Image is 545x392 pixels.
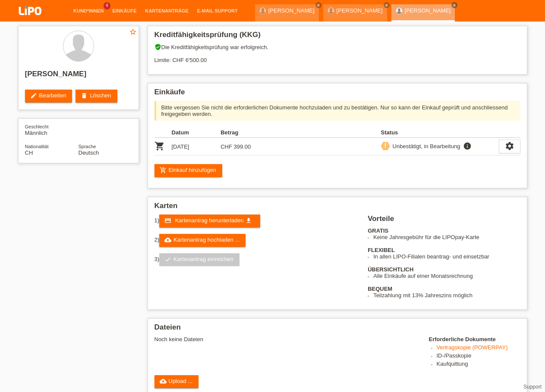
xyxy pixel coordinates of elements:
[384,3,389,7] i: close
[104,2,110,9] span: 4
[25,149,33,156] span: Schweiz
[175,217,244,224] span: Kartenantrag herunterladen
[505,141,514,151] i: settings
[316,3,321,7] i: close
[159,234,246,247] a: cloud_uploadKartenantrag hochladen ...
[154,202,520,215] h2: Karten
[164,236,171,243] i: cloud_upload
[141,8,193,13] a: Kartenanträge
[373,234,520,240] li: Keine Jahresgebühr für die LIPOpay-Karte
[154,253,357,266] div: 3)
[154,44,161,50] i: verified_user
[245,217,252,224] i: get_app
[154,164,223,177] a: add_shopping_cartEinkauf hinzufügen
[373,292,520,299] li: Teilzahlung mit 13% Jahreszins möglich
[368,247,395,253] b: FLEXIBEL
[159,253,239,266] a: checkKartenantrag einreichen
[373,273,520,279] li: Alle Einkäufe auf einer Monatsrechnung
[25,90,72,103] a: editBearbeiten
[69,8,108,13] a: Kund*innen
[9,18,52,24] a: LIPO pay
[154,215,357,227] div: 1)
[154,88,520,101] h2: Einkäufe
[337,7,383,14] a: [PERSON_NAME]
[154,375,199,388] a: cloud_uploadUpload ...
[154,44,520,70] div: Die Kreditfähigkeitsprüfung war erfolgreich. Limite: CHF 6'500.00
[384,2,390,8] a: close
[160,167,167,174] i: add_shopping_cart
[368,286,392,292] b: BEQUEM
[79,149,99,156] span: Deutsch
[129,28,137,37] a: star_border
[382,143,388,149] i: priority_high
[76,90,117,103] a: deleteLöschen
[451,2,457,8] a: close
[25,124,49,129] span: Geschlecht
[81,92,88,99] i: delete
[159,215,260,227] a: credit_card Kartenantrag herunterladen get_app
[368,215,520,227] h2: Vorteile
[381,128,499,138] th: Status
[160,378,167,385] i: cloud_upload
[405,7,451,14] a: [PERSON_NAME]
[154,141,165,151] i: POSP00028516
[172,138,221,156] td: [DATE]
[108,8,141,13] a: Einkäufe
[25,144,49,149] span: Nationalität
[368,266,413,273] b: ÜBERSICHTLICH
[154,101,520,121] div: Bitte vergessen Sie nicht die erforderlichen Dokumente hochzuladen und zu bestätigen. Nur so kann...
[429,336,520,342] h4: Erforderliche Dokumente
[523,384,542,390] a: Support
[368,227,388,234] b: GRATIS
[390,142,460,151] div: Unbestätigt, in Bearbeitung
[268,7,315,14] a: [PERSON_NAME]
[154,31,520,44] h2: Kreditfähigkeitsprüfung (KKG)
[462,142,473,150] i: info
[30,92,37,99] i: edit
[373,253,520,260] li: In allen LIPO-Filialen beantrag- und einsetzbar
[172,128,221,138] th: Datum
[25,70,132,83] h2: [PERSON_NAME]
[154,336,418,342] div: Noch keine Dateien
[154,323,520,336] h2: Dateien
[315,2,321,8] a: close
[437,344,508,351] a: Vertragskopie (POWERPAY)
[129,28,137,36] i: star_border
[164,217,171,224] i: credit_card
[221,128,270,138] th: Betrag
[164,256,171,263] i: check
[437,361,520,369] li: Kaufquittung
[437,352,520,361] li: ID-/Passkopie
[79,144,96,149] span: Sprache
[154,234,357,247] div: 2)
[25,123,79,136] div: Männlich
[221,138,270,156] td: CHF 399.00
[193,8,242,13] a: E-Mail Support
[452,3,457,7] i: close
